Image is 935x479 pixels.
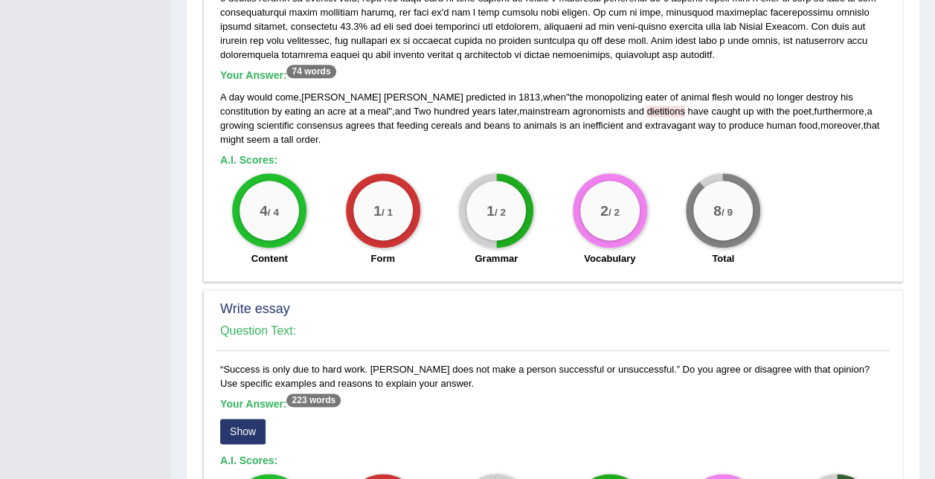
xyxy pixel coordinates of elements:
[508,91,515,103] span: in
[286,393,341,407] sup: 223 words
[543,91,566,103] span: when
[766,120,796,131] span: human
[381,206,392,217] small: / 1
[220,106,269,117] span: constitution
[285,106,311,117] span: eating
[585,91,643,103] span: monopolizing
[681,91,709,103] span: animal
[584,251,635,266] label: Vocabulary
[806,91,838,103] span: destroy
[472,106,495,117] span: years
[327,106,346,117] span: acre
[814,106,864,117] span: furthermore
[220,90,886,147] div: , , " ", , , , , , .
[626,120,643,131] span: and
[729,120,764,131] span: produce
[220,398,341,410] b: Your Answer:
[711,106,740,117] span: caught
[763,91,774,103] span: no
[483,120,510,131] span: beans
[841,91,853,103] span: his
[712,91,732,103] span: flesh
[345,120,375,131] span: agrees
[465,120,481,131] span: and
[220,91,226,103] span: A
[687,106,708,117] span: have
[792,106,811,117] span: poet
[271,106,282,117] span: by
[573,106,626,117] span: agronomists
[220,419,266,444] button: Show
[518,91,540,103] span: 1813
[799,120,817,131] span: food
[524,120,557,131] span: animals
[735,91,760,103] span: would
[246,134,270,145] span: seem
[220,154,277,166] b: A.I. Scores:
[718,120,726,131] span: to
[301,91,381,103] span: [PERSON_NAME]
[286,65,335,78] sup: 74 words
[378,120,394,131] span: that
[645,91,667,103] span: eater
[296,134,318,145] span: order
[777,106,790,117] span: the
[777,91,803,103] span: longer
[396,120,428,131] span: feeding
[582,120,623,131] span: inefficient
[367,106,388,117] span: meal
[722,206,733,217] small: / 9
[257,120,294,131] span: scientific
[646,106,684,117] span: Possible spelling mistake found. (did you mean: dietitians)
[559,120,566,131] span: is
[281,134,294,145] span: tall
[247,91,272,103] span: would
[275,91,299,103] span: come
[314,106,324,117] span: an
[608,206,619,217] small: / 2
[220,302,886,317] h2: Write essay
[743,106,754,117] span: up
[220,454,277,466] b: A.I. Scores:
[628,106,644,117] span: and
[359,106,364,117] span: a
[395,106,411,117] span: and
[670,91,678,103] span: of
[229,91,245,103] span: day
[713,202,722,219] big: 8
[220,69,336,81] b: Your Answer:
[486,202,495,219] big: 1
[466,91,505,103] span: predicted
[434,106,469,117] span: hundred
[820,120,861,131] span: moreover
[698,120,716,131] span: way
[756,106,774,117] span: with
[495,206,506,217] small: / 2
[370,251,395,266] label: Form
[600,202,608,219] big: 2
[384,91,463,103] span: [PERSON_NAME]
[519,106,570,117] span: mainstream
[220,134,244,145] span: might
[297,120,343,131] span: consensus
[431,120,462,131] span: cereals
[373,202,382,219] big: 1
[569,120,579,131] span: an
[414,106,431,117] span: Two
[475,251,518,266] label: Grammar
[268,206,279,217] small: / 4
[220,120,254,131] span: growing
[863,120,879,131] span: that
[349,106,357,117] span: at
[645,120,695,131] span: extravagant
[867,106,872,117] span: a
[273,134,278,145] span: a
[513,120,521,131] span: to
[220,324,886,338] h4: Question Text:
[569,91,582,103] span: the
[712,251,734,266] label: Total
[498,106,517,117] span: later
[260,202,268,219] big: 4
[251,251,288,266] label: Content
